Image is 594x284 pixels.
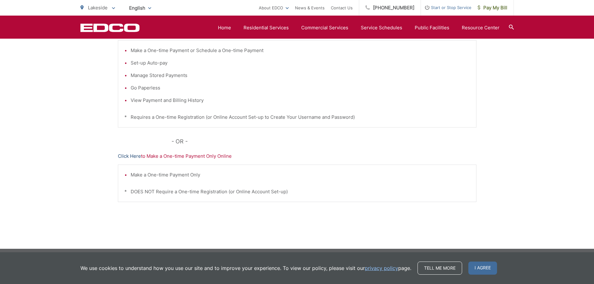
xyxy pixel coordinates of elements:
[301,24,348,31] a: Commercial Services
[80,23,140,32] a: EDCD logo. Return to the homepage.
[361,24,402,31] a: Service Schedules
[131,72,470,79] li: Manage Stored Payments
[124,2,156,13] span: English
[365,264,398,272] a: privacy policy
[415,24,449,31] a: Public Facilities
[218,24,231,31] a: Home
[259,4,289,12] a: About EDCO
[131,59,470,67] li: Set-up Auto-pay
[171,137,476,146] p: - OR -
[131,97,470,104] li: View Payment and Billing History
[462,24,500,31] a: Resource Center
[295,4,325,12] a: News & Events
[118,152,476,160] p: to Make a One-time Payment Only Online
[80,264,411,272] p: We use cookies to understand how you use our site and to improve your experience. To view our pol...
[118,152,141,160] a: Click Here
[88,5,108,11] span: Lakeside
[124,188,470,195] p: * DOES NOT Require a One-time Registration (or Online Account Set-up)
[131,84,470,92] li: Go Paperless
[124,113,470,121] p: * Requires a One-time Registration (or Online Account Set-up to Create Your Username and Password)
[468,262,497,275] span: I agree
[478,4,507,12] span: Pay My Bill
[131,171,470,179] li: Make a One-time Payment Only
[244,24,289,31] a: Residential Services
[131,47,470,54] li: Make a One-time Payment or Schedule a One-time Payment
[331,4,353,12] a: Contact Us
[418,262,462,275] a: Tell me more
